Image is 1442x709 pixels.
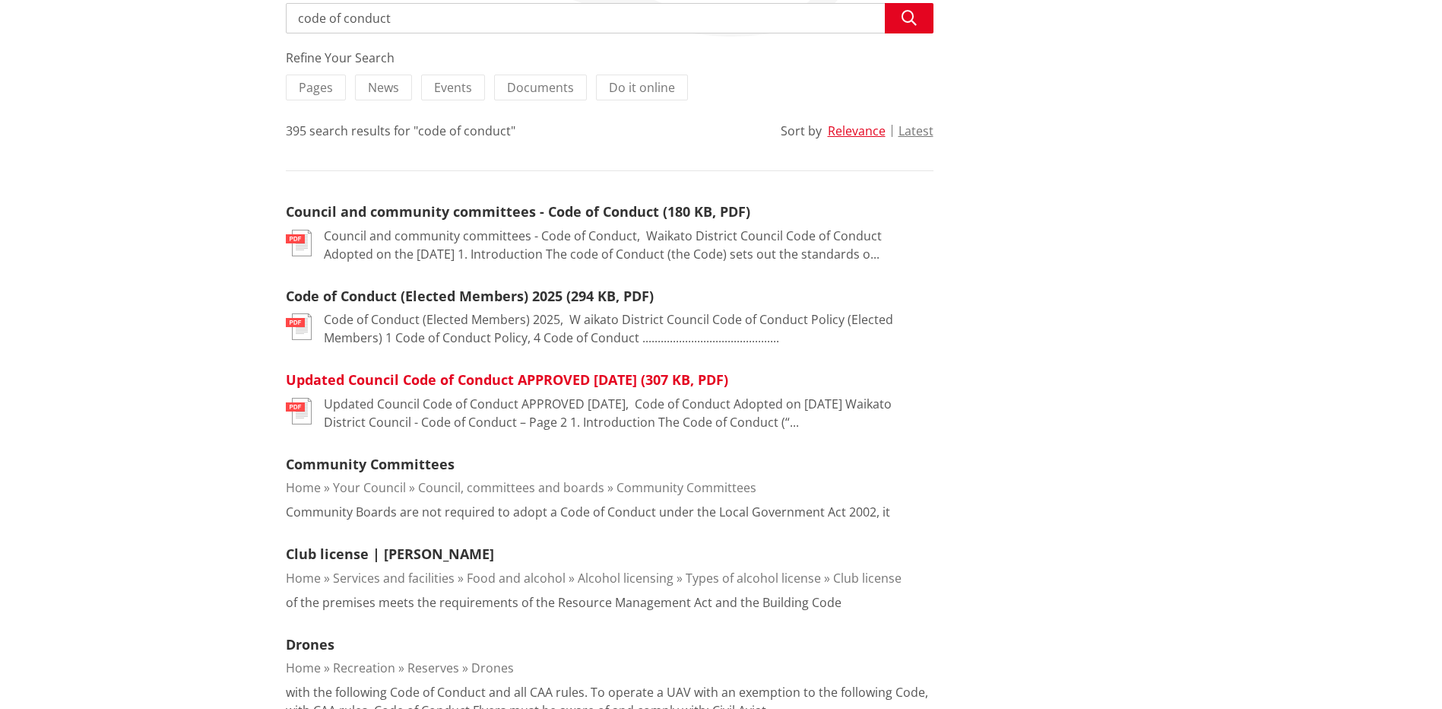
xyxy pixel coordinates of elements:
[286,370,728,389] a: Updated Council Code of Conduct APPROVED [DATE] (307 KB, PDF)
[418,479,604,496] a: Council, committees and boards
[616,479,756,496] a: Community Committees
[286,503,890,521] p: Community Boards are not required to adopt a Code of Conduct under the Local Government Act 2002, it
[578,570,673,587] a: Alcohol licensing
[467,570,566,587] a: Food and alcohol
[333,570,455,587] a: Services and facilities
[286,287,654,305] a: Code of Conduct (Elected Members) 2025 (294 KB, PDF)
[407,660,459,676] a: Reserves
[781,122,822,140] div: Sort by
[286,545,494,563] a: Club license | [PERSON_NAME]
[286,202,750,221] a: Council and community committees - Code of Conduct (180 KB, PDF)
[333,479,406,496] a: Your Council
[686,570,821,587] a: Types of alcohol license
[286,49,933,67] div: Refine Your Search
[286,3,933,33] input: Search input
[471,660,514,676] a: Drones
[324,395,933,431] p: Updated Council Code of Conduct APPROVED [DATE], ﻿ Code of Conduct Adopted on [DATE] Waikato Dist...
[507,79,574,96] span: Documents
[286,230,312,256] img: document-pdf.svg
[286,635,334,653] a: Drones
[286,398,312,424] img: document-pdf.svg
[324,227,933,263] p: Council and community committees - Code of Conduct, ﻿ Waikato District Council Code of Conduct Ad...
[833,570,902,587] a: Club license
[286,479,321,496] a: Home
[828,124,886,138] button: Relevance
[324,310,933,347] p: Code of Conduct (Elected Members) 2025, ﻿ W aikato District Council Code of Conduct Policy (Elect...
[434,79,472,96] span: Events
[286,313,312,340] img: document-pdf.svg
[299,79,333,96] span: Pages
[1372,645,1427,700] iframe: Messenger Launcher
[286,593,841,612] p: of the premises meets the requirements of the Resource Management Act and the Building Code
[286,122,515,140] div: 395 search results for "code of conduct"
[286,570,321,587] a: Home
[333,660,395,676] a: Recreation
[286,455,455,473] a: Community Committees
[286,660,321,676] a: Home
[898,124,933,138] button: Latest
[368,79,399,96] span: News
[609,79,675,96] span: Do it online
